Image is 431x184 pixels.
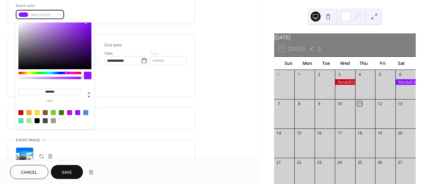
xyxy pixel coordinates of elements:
[337,72,342,77] div: 3
[337,101,342,106] div: 10
[317,57,336,70] div: Tue
[104,50,113,57] span: Date
[337,130,342,136] div: 17
[10,165,48,179] button: Cancel
[62,169,72,176] span: Save
[317,130,322,136] div: 16
[59,118,64,123] div: #FFFFFF
[357,101,362,106] div: 11
[336,57,354,70] div: Wed
[377,160,383,165] div: 26
[51,110,56,115] div: #7ED321
[317,72,322,77] div: 2
[18,110,23,115] div: #D0021B
[16,137,40,143] span: Event image
[16,148,33,165] div: ;
[317,160,322,165] div: 23
[276,160,282,165] div: 21
[395,79,416,85] div: Randall Dog Park, Availability
[16,2,63,9] div: Event color
[297,72,302,77] div: 1
[297,130,302,136] div: 15
[398,130,403,136] div: 20
[274,33,416,41] div: [DATE]
[21,169,37,176] span: Cancel
[354,57,373,70] div: Thu
[43,110,48,115] div: #8B572A
[317,101,322,106] div: 9
[35,118,40,123] div: #000000
[35,110,40,115] div: #F8E71C
[373,57,392,70] div: Fri
[150,50,158,57] span: Time
[51,118,56,123] div: #9B9B9B
[104,42,122,49] div: End date
[59,110,64,115] div: #417505
[18,99,81,103] label: hex
[75,110,80,115] div: #9013FE
[297,101,302,106] div: 8
[377,130,383,136] div: 19
[377,72,383,77] div: 5
[83,110,88,115] div: #4A90E2
[27,118,31,123] div: #B8E986
[276,101,282,106] div: 7
[377,101,383,106] div: 12
[18,118,23,123] div: #50E3C2
[357,72,362,77] div: 4
[357,160,362,165] div: 25
[335,79,355,85] div: Randall Dog Park, Availability
[398,160,403,165] div: 27
[337,160,342,165] div: 24
[279,57,298,70] div: Sun
[276,72,282,77] div: 31
[67,110,72,115] div: #BD10E0
[357,130,362,136] div: 18
[392,57,411,70] div: Sat
[398,101,403,106] div: 13
[43,118,48,123] div: #4A4A4A
[27,110,31,115] div: #F5A623
[276,130,282,136] div: 14
[398,72,403,77] div: 6
[51,165,83,179] button: Save
[298,57,317,70] div: Mon
[297,160,302,165] div: 22
[31,12,54,18] span: #9013FEFF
